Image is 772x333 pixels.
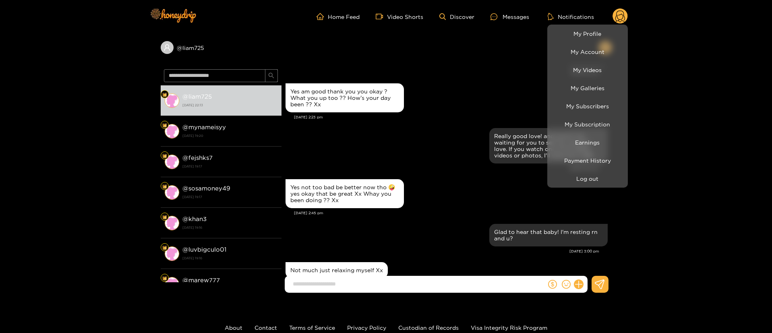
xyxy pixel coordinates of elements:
a: Earnings [549,135,626,149]
a: My Account [549,45,626,59]
a: My Galleries [549,81,626,95]
a: My Subscribers [549,99,626,113]
a: Payment History [549,153,626,168]
button: Log out [549,172,626,186]
a: My Videos [549,63,626,77]
a: My Subscription [549,117,626,131]
a: My Profile [549,27,626,41]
